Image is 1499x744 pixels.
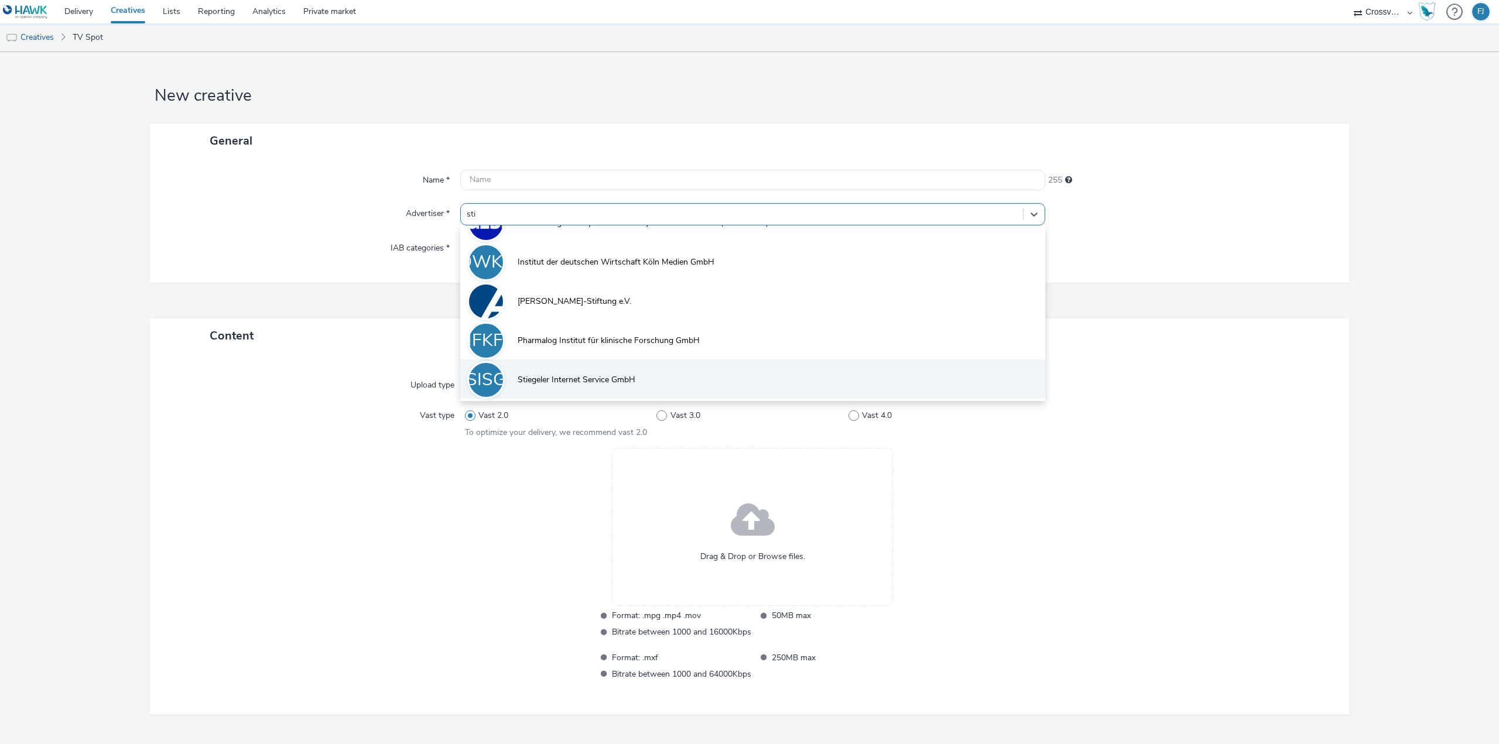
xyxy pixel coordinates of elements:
[518,374,635,386] span: Stiegeler Internet Service GmbH
[1477,3,1484,20] div: FJ
[1065,174,1072,186] div: Maximum 255 characters
[1048,174,1062,186] span: 255
[862,410,892,421] span: Vast 4.0
[1418,2,1440,21] a: Hawk Academy
[612,609,751,622] span: Format: .mpg .mp4 .mov
[456,324,516,357] div: PIFKFG
[418,170,454,186] label: Name *
[386,238,454,254] label: IAB categories *
[465,427,647,438] span: To optimize your delivery, we recommend vast 2.0
[1418,2,1436,21] img: Hawk Academy
[772,651,911,664] span: 250MB max
[466,364,506,396] div: SISG
[612,651,751,664] span: Format: .mxf
[401,203,454,220] label: Advertiser *
[518,256,714,268] span: Institut der deutschen Wirtschaft Köln Medien GmbH
[406,375,459,391] label: Upload type
[3,5,48,19] img: undefined Logo
[469,284,503,318] img: Konrad-Adenauer-Stiftung e.V.
[670,410,700,421] span: Vast 3.0
[442,246,530,279] div: IDDWKMG
[518,335,700,347] span: Pharmalog Institut für klinische Forschung GmbH
[612,625,751,639] span: Bitrate between 1000 and 16000Kbps
[460,170,1045,190] input: Name
[772,609,911,622] span: 50MB max
[210,133,252,149] span: General
[415,405,459,421] label: Vast type
[700,551,805,563] span: Drag & Drop or Browse files.
[6,32,18,44] img: tv
[518,296,631,307] span: [PERSON_NAME]-Stiftung e.V.
[478,410,508,421] span: Vast 2.0
[150,85,1349,107] h1: New creative
[210,328,254,344] span: Content
[612,667,751,681] span: Bitrate between 1000 and 64000Kbps
[67,23,109,52] a: TV Spot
